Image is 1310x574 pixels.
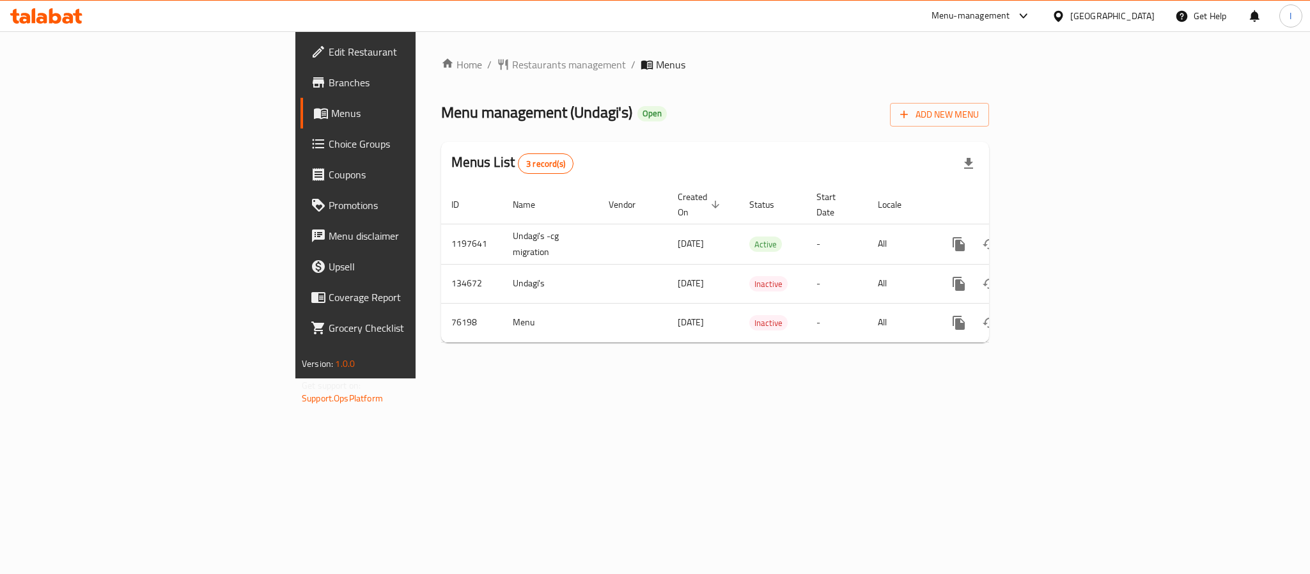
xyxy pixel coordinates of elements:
[1070,9,1155,23] div: [GEOGRAPHIC_DATA]
[300,313,514,343] a: Grocery Checklist
[609,197,652,212] span: Vendor
[512,57,626,72] span: Restaurants management
[300,221,514,251] a: Menu disclaimer
[497,57,626,72] a: Restaurants management
[329,167,504,182] span: Coupons
[890,103,989,127] button: Add New Menu
[944,268,974,299] button: more
[329,44,504,59] span: Edit Restaurant
[300,282,514,313] a: Coverage Report
[944,229,974,260] button: more
[451,197,476,212] span: ID
[335,355,355,372] span: 1.0.0
[637,106,667,121] div: Open
[974,268,1005,299] button: Change Status
[1290,9,1291,23] span: I
[806,264,868,303] td: -
[300,128,514,159] a: Choice Groups
[749,277,788,291] span: Inactive
[329,136,504,151] span: Choice Groups
[302,390,383,407] a: Support.OpsPlatform
[900,107,979,123] span: Add New Menu
[441,185,1077,343] table: enhanced table
[678,275,704,291] span: [DATE]
[300,251,514,282] a: Upsell
[518,153,573,174] div: Total records count
[329,198,504,213] span: Promotions
[441,98,632,127] span: Menu management ( Undagi's )
[300,159,514,190] a: Coupons
[302,355,333,372] span: Version:
[300,190,514,221] a: Promotions
[678,189,724,220] span: Created On
[503,224,598,264] td: Undagi's -cg migration
[868,224,933,264] td: All
[974,229,1005,260] button: Change Status
[441,57,989,72] nav: breadcrumb
[974,307,1005,338] button: Change Status
[331,105,504,121] span: Menus
[816,189,852,220] span: Start Date
[503,303,598,342] td: Menu
[878,197,918,212] span: Locale
[749,197,791,212] span: Status
[302,377,361,394] span: Get support on:
[868,264,933,303] td: All
[637,108,667,119] span: Open
[933,185,1077,224] th: Actions
[806,224,868,264] td: -
[329,290,504,305] span: Coverage Report
[932,8,1010,24] div: Menu-management
[329,320,504,336] span: Grocery Checklist
[678,314,704,330] span: [DATE]
[868,303,933,342] td: All
[300,36,514,67] a: Edit Restaurant
[519,158,573,170] span: 3 record(s)
[953,148,984,179] div: Export file
[749,237,782,252] span: Active
[451,153,573,174] h2: Menus List
[513,197,552,212] span: Name
[300,67,514,98] a: Branches
[678,235,704,252] span: [DATE]
[749,316,788,330] span: Inactive
[329,75,504,90] span: Branches
[656,57,685,72] span: Menus
[944,307,974,338] button: more
[749,315,788,330] div: Inactive
[503,264,598,303] td: Undagi's
[329,228,504,244] span: Menu disclaimer
[749,237,782,252] div: Active
[806,303,868,342] td: -
[329,259,504,274] span: Upsell
[631,57,636,72] li: /
[749,276,788,291] div: Inactive
[300,98,514,128] a: Menus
